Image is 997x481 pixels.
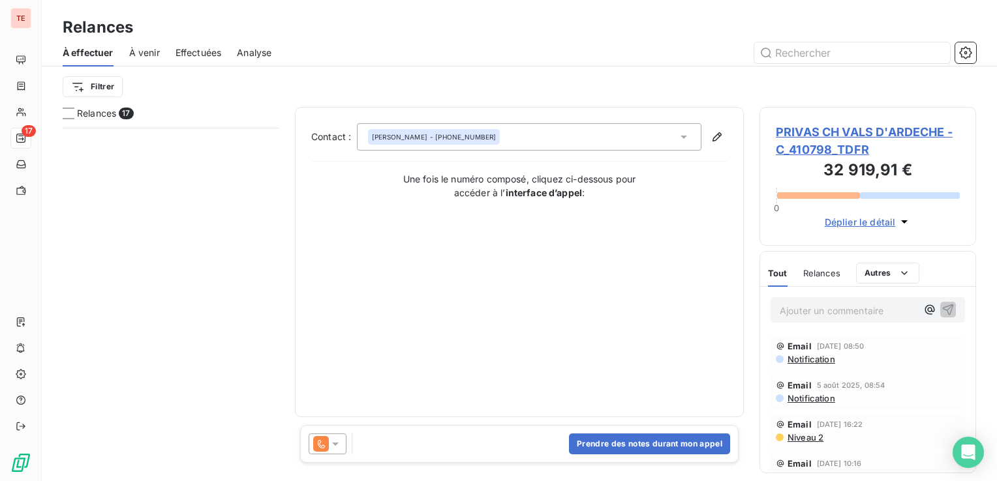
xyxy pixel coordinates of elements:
span: 5 août 2025, 08:54 [817,381,885,389]
span: Relances [77,107,116,120]
span: Tout [768,268,788,278]
div: TE [10,8,31,29]
span: Relances [803,268,840,278]
span: Notification [786,354,835,364]
h3: 32 919,91 € [776,158,960,184]
p: Une fois le numéro composé, cliquez ci-dessous pour accéder à l’ : [389,172,650,199]
span: Email [788,458,812,469]
span: PRIVAS CH VALS D'ARDECHE - C_410798_TDFR [776,123,960,158]
button: Filtrer [63,76,123,97]
span: À effectuer [63,46,114,59]
h3: Relances [63,16,133,39]
span: Notification [786,393,835,403]
span: 0 [774,203,779,213]
img: Logo LeanPay [10,452,31,473]
span: Email [788,380,812,390]
strong: interface d’appel [506,187,583,198]
span: Effectuées [176,46,222,59]
div: grid [63,128,279,481]
span: [DATE] 08:50 [817,342,865,350]
span: Email [788,419,812,430]
button: Prendre des notes durant mon appel [569,433,730,454]
button: Autres [856,263,919,284]
input: Rechercher [754,42,950,63]
span: Analyse [237,46,271,59]
span: [DATE] 16:22 [817,420,863,428]
a: 17 [10,128,31,149]
div: Open Intercom Messenger [953,437,984,468]
span: [PERSON_NAME] [372,132,427,141]
span: Déplier le détail [825,215,896,229]
label: Contact : [311,130,357,143]
div: - [PHONE_NUMBER] [372,132,496,141]
button: Déplier le détail [821,214,915,229]
span: À venir [129,46,160,59]
span: 17 [119,108,133,119]
span: Email [788,341,812,351]
span: 17 [22,125,36,137]
span: [DATE] 10:16 [817,459,862,467]
span: Niveau 2 [786,432,823,443]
